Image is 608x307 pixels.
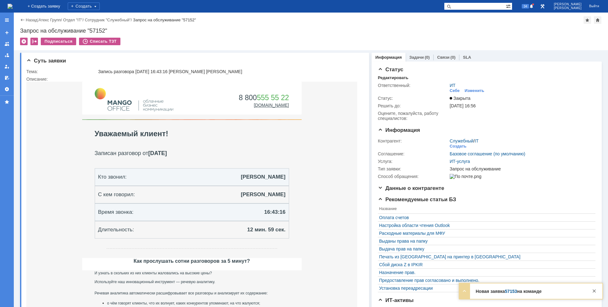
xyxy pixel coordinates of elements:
div: / [39,18,63,22]
a: Сотрудник "Служебный" [85,18,131,22]
div: Развернуть [461,287,468,295]
span: Закрыта [450,96,470,101]
span: Рекомендуемые статьи БЗ [378,197,456,202]
div: Изменить [465,88,484,93]
span: Статус [378,67,403,73]
span: Данные о контрагенте [378,185,444,191]
a: Связи [437,55,449,60]
img: По почте.png [450,174,481,179]
img: Electros logo [68,6,147,30]
b: 12 мин. 59 сек. [221,145,259,151]
div: Oцените, пожалуйста, работу специалистов: [378,111,448,121]
a: Перейти на домашнюю страницу [8,4,13,9]
div: Запись разговора [DATE] 16:43:16 [PERSON_NAME] [PERSON_NAME] [98,69,359,74]
div: Выданы права на папку [379,239,591,244]
a: Создать заявку [2,28,12,38]
div: Запрос на обслуживание [450,166,592,171]
a: Базовое соглашение (по умолчанию) [450,151,525,156]
div: (0) [451,55,456,60]
b: [DATE] [122,68,141,75]
div: Добавить в избранное [584,16,591,24]
div: Решить до: [378,103,448,108]
span: [PERSON_NAME] [554,3,582,6]
p: Длительность: [72,143,167,153]
span: [PERSON_NAME] [554,6,582,10]
b: [PERSON_NAME] [214,92,259,98]
div: Запрос на обслуживание "57152" [20,28,602,34]
div: / [63,18,85,22]
div: Редактировать [378,75,408,80]
a: Настройка области чтения Outlook [379,223,591,228]
h3: Записан разговор от [68,66,263,77]
a: ИТ [450,83,456,88]
th: Название [378,205,592,214]
p: Используйте наш инновационный инструмент — речевую аналитику. Речевая аналитика автоматически рас... [68,197,263,214]
p: Используйте эти знания — с речевой аналитикой они всегда под рукой. [68,266,263,272]
div: Соглашение: [378,151,448,156]
a: Настройки [2,84,12,94]
div: Контрагент: [378,138,448,143]
a: Сбой диска Z в IPKIR [379,262,591,267]
strong: Новая заявка на команде [476,289,542,294]
b: 16:43:16 [238,127,259,133]
div: Услуга: [378,159,448,164]
a: Атекс Групп [39,18,61,22]
div: Ответственный: [378,83,448,88]
span: [DATE] 16:56 [450,103,476,108]
a: Информация [375,55,402,60]
div: Работа с массовостью [30,38,38,45]
a: Назначение прав. [379,270,591,275]
div: Описание: [26,77,361,82]
a: Перейти в интерфейс администратора [539,3,546,10]
span: Информация [378,127,420,133]
a: ИТ-услуга [450,159,470,164]
a: Назад [26,18,37,22]
div: | [37,17,38,22]
a: Заявки на командах [2,39,12,49]
p: Разговоры с клиентами — это кладезь ценнейшей информации о рынке, потребностях клиентов, работе м... [68,255,263,266]
a: Подключить [68,278,109,289]
img: logo [8,4,13,9]
span: ИТ-активы [378,297,414,303]
a: SLA [463,55,471,60]
div: Сделать домашней страницей [594,16,601,24]
p: не упускают ли менеджеры «горячие» сделки. [81,241,263,247]
a: Отдел "IT" [63,18,82,22]
span: 555 55 22 [230,12,262,20]
p: И узнать в скольких из них клиенты жаловались на высокие цены? [68,189,263,194]
a: Расходные материалы для МФУ [379,231,591,236]
a: Установка переадресации [379,286,591,291]
div: (0) [425,55,430,60]
p: все ли сотрудники соблюдают правила ведения разговоров — приветствие, прощание, обязательные фраз... [81,224,263,236]
a: Мои заявки [2,62,12,72]
div: Создать [450,144,466,149]
a: Оплата счетов [379,215,591,220]
div: Предоставление прав согласовано и выполнено. [379,278,591,283]
a: Печать из [GEOGRAPHIC_DATA] на принтер в [GEOGRAPHIC_DATA] [379,254,591,259]
a: Мои согласования [2,73,12,83]
div: / [85,18,133,22]
span: 34 [522,4,529,8]
b: Уважаемый клиент! [68,48,142,56]
p: пытаются ли сотрудники делать допродажи, упоминают ли об [PERSON_NAME]; [81,236,263,241]
div: Статус: [378,96,448,101]
a: Выдача прав на папку [379,246,591,251]
div: Закрыть [590,287,598,295]
strong: Как прослушать сотни разговоров за 5 минут? [107,177,224,182]
div: Тема: [26,69,97,74]
p: С кем говорил: [72,108,165,118]
div: Тип заявки: [378,166,448,171]
div: Способ обращения: [378,174,448,179]
p: Кто звонил: [72,90,165,101]
p: Время звонка: [72,125,166,136]
a: [DOMAIN_NAME] [227,21,262,26]
a: Служебный [450,138,473,143]
div: Себе [450,88,460,93]
a: 57153 [505,289,517,294]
